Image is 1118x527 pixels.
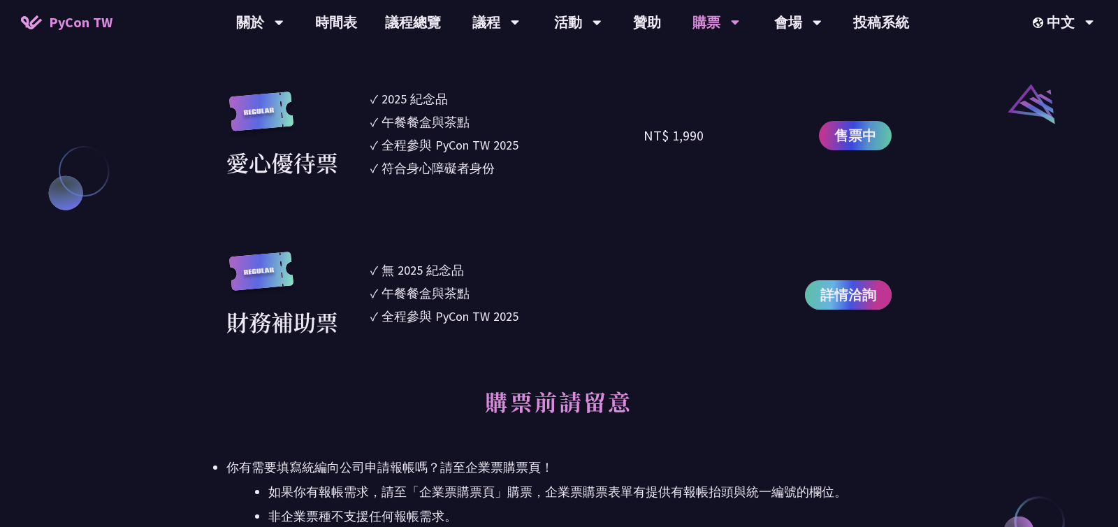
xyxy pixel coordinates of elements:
[226,373,892,450] h2: 購票前請留意
[226,92,296,145] img: regular.8f272d9.svg
[644,125,704,146] div: NT$ 1,990
[382,284,470,303] div: 午餐餐盒與茶點
[1033,17,1047,28] img: Locale Icon
[370,159,644,178] li: ✓
[370,307,644,326] li: ✓
[382,261,464,280] div: 無 2025 紀念品
[226,145,338,179] div: 愛心優待票
[382,307,518,326] div: 全程參與 PyCon TW 2025
[382,113,470,131] div: 午餐餐盒與茶點
[370,136,644,154] li: ✓
[226,252,296,305] img: regular.8f272d9.svg
[49,12,112,33] span: PyCon TW
[268,506,892,527] li: 非企業票種不支援任何報帳需求。
[819,121,892,150] a: 售票中
[820,284,876,305] span: 詳情洽詢
[226,305,338,338] div: 財務補助票
[226,457,892,478] div: 你有需要填寫統編向公司申請報帳嗎？請至企業票購票頁！
[370,284,644,303] li: ✓
[382,89,448,108] div: 2025 紀念品
[382,136,518,154] div: 全程參與 PyCon TW 2025
[370,261,644,280] li: ✓
[805,280,892,310] a: 詳情洽詢
[370,89,644,108] li: ✓
[21,15,42,29] img: Home icon of PyCon TW 2025
[7,5,126,40] a: PyCon TW
[382,159,495,178] div: 符合身心障礙者身份
[834,125,876,146] span: 售票中
[268,482,892,503] li: 如果你有報帳需求，請至「企業票購票頁」購票，企業票購票表單有提供有報帳抬頭與統一編號的欄位。
[370,113,644,131] li: ✓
